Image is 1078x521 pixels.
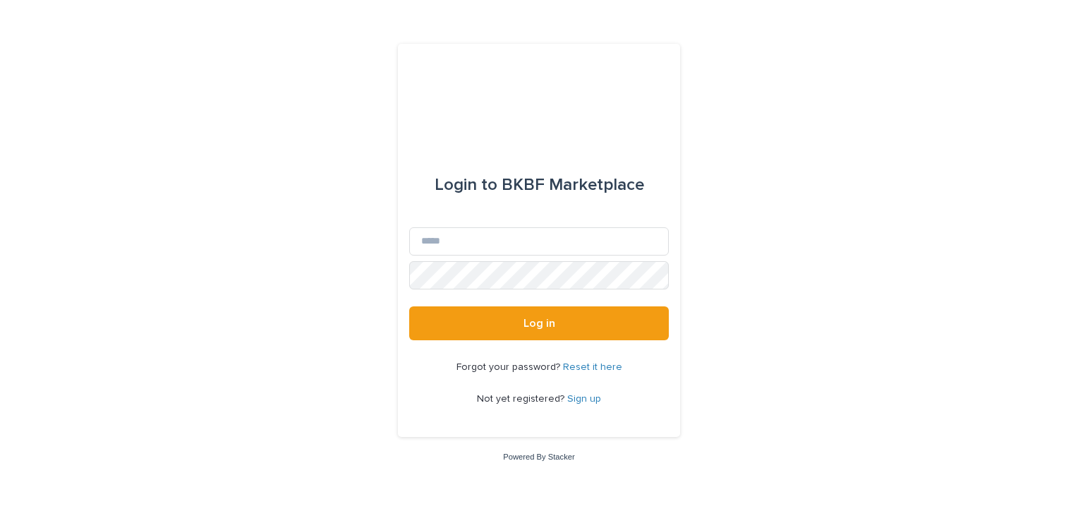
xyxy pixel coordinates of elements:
[435,176,497,193] span: Login to
[523,318,555,329] span: Log in
[456,362,563,372] span: Forgot your password?
[503,453,574,461] a: Powered By Stacker
[477,394,567,404] span: Not yet registered?
[563,362,622,372] a: Reset it here
[435,165,644,205] div: BKBF Marketplace
[468,78,610,120] img: l65f3yHPToSKODuEVUav
[409,306,669,340] button: Log in
[567,394,601,404] a: Sign up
